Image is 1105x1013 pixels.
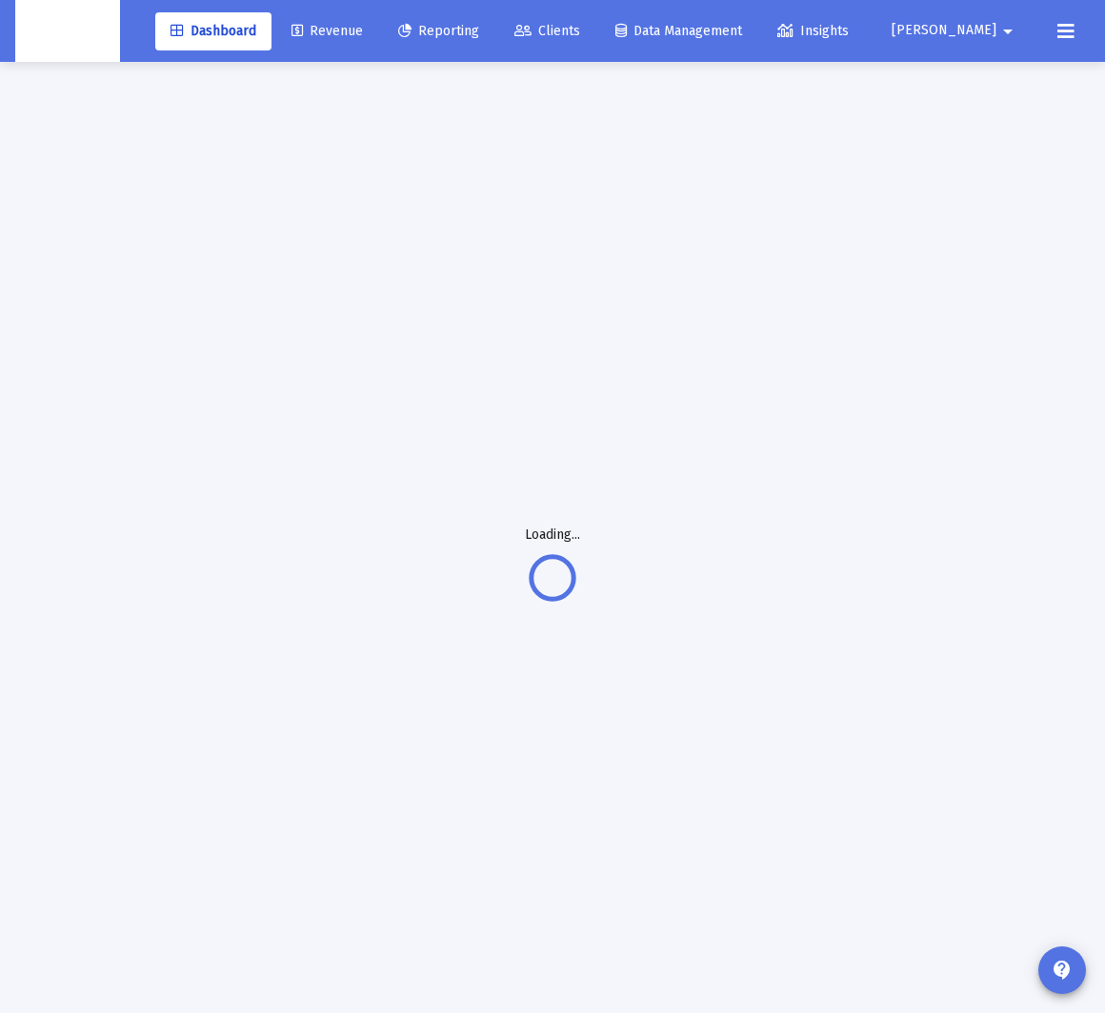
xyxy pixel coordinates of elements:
a: Clients [499,12,595,50]
a: Dashboard [155,12,271,50]
a: Reporting [383,12,494,50]
mat-icon: contact_support [1051,959,1074,982]
button: [PERSON_NAME] [869,11,1042,50]
a: Data Management [600,12,757,50]
img: Dashboard [30,12,106,50]
span: Dashboard [171,23,256,39]
span: [PERSON_NAME] [892,23,996,39]
span: Clients [514,23,580,39]
span: Revenue [291,23,363,39]
a: Revenue [276,12,378,50]
span: Insights [777,23,849,39]
span: Reporting [398,23,479,39]
a: Insights [762,12,864,50]
mat-icon: arrow_drop_down [996,12,1019,50]
span: Data Management [615,23,742,39]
